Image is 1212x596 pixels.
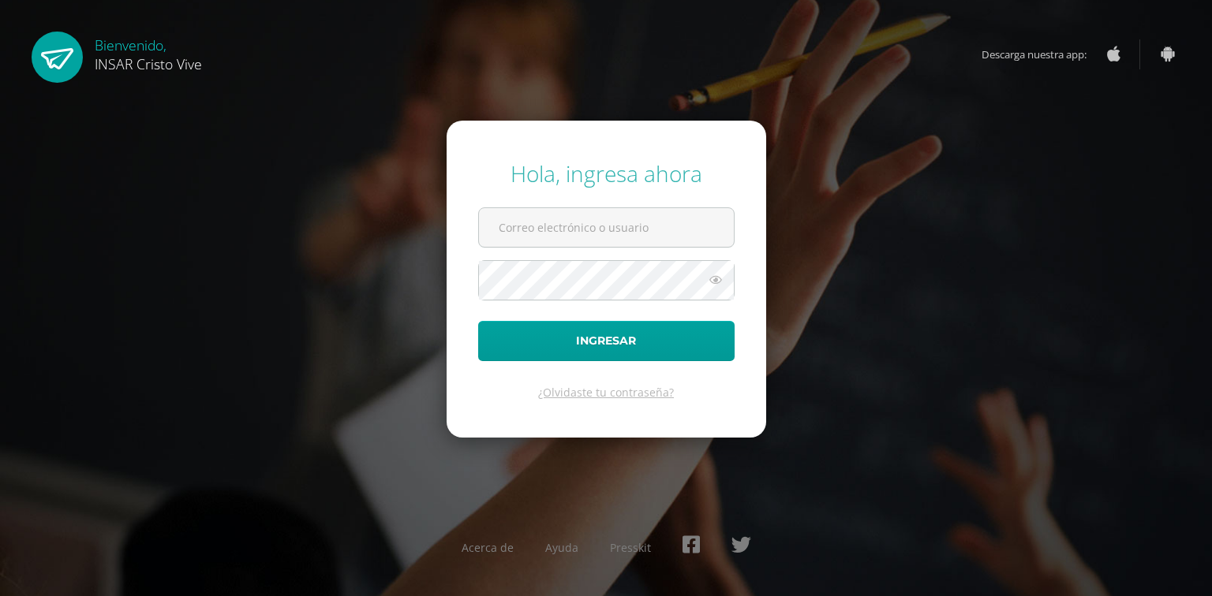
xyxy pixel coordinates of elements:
div: Bienvenido, [95,32,202,73]
a: ¿Olvidaste tu contraseña? [538,385,674,400]
a: Acerca de [462,540,514,555]
span: Descarga nuestra app: [982,39,1102,69]
a: Ayuda [545,540,578,555]
input: Correo electrónico o usuario [479,208,734,247]
button: Ingresar [478,321,735,361]
span: INSAR Cristo Vive [95,54,202,73]
a: Presskit [610,540,651,555]
div: Hola, ingresa ahora [478,158,735,188]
